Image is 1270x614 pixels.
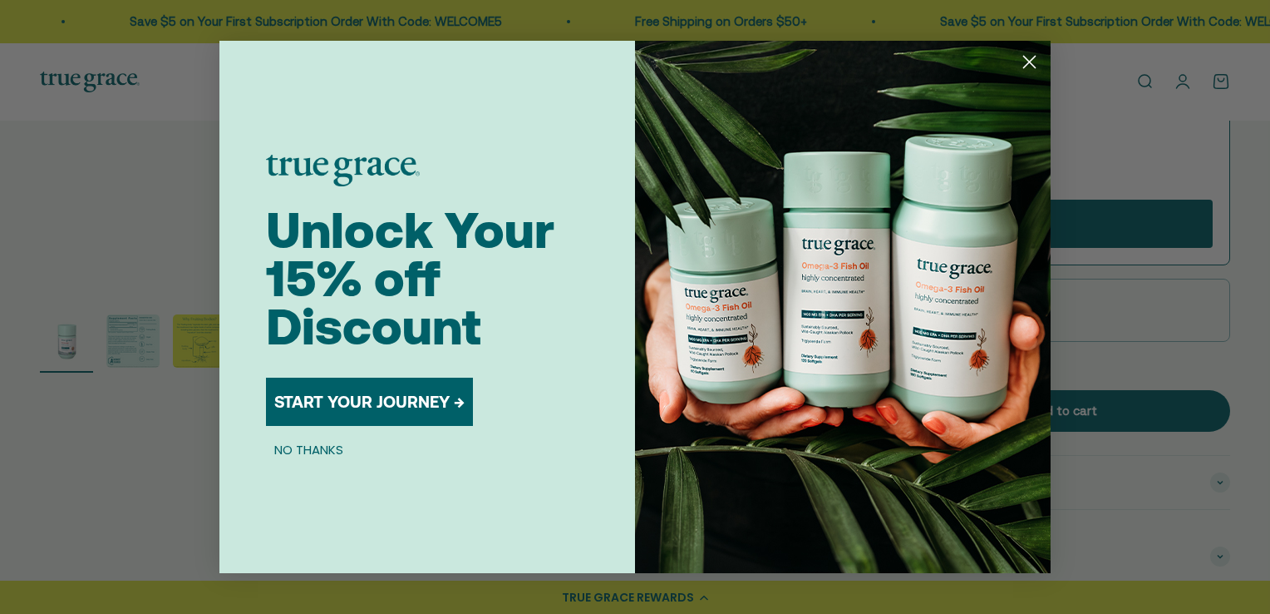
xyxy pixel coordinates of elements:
[635,41,1051,573] img: 098727d5-50f8-4f9b-9554-844bb8da1403.jpeg
[266,201,554,355] span: Unlock Your 15% off Discount
[1015,47,1044,77] button: Close dialog
[266,378,473,426] button: START YOUR JOURNEY →
[266,439,352,459] button: NO THANKS
[266,155,420,186] img: logo placeholder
